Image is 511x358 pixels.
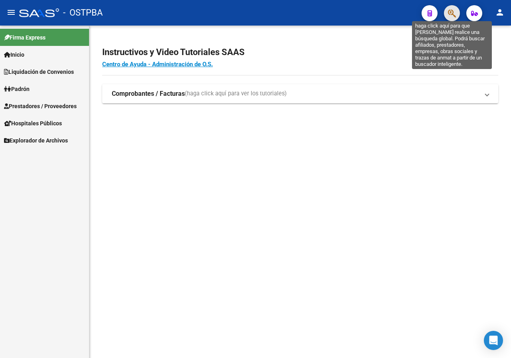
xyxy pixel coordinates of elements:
[495,8,505,17] mat-icon: person
[63,4,103,22] span: - OSTPBA
[4,67,74,76] span: Liquidación de Convenios
[4,33,46,42] span: Firma Express
[4,50,24,59] span: Inicio
[4,85,30,93] span: Padrón
[4,102,77,111] span: Prestadores / Proveedores
[484,331,503,350] div: Open Intercom Messenger
[112,89,185,98] strong: Comprobantes / Facturas
[4,119,62,128] span: Hospitales Públicos
[102,84,498,103] mat-expansion-panel-header: Comprobantes / Facturas(haga click aquí para ver los tutoriales)
[6,8,16,17] mat-icon: menu
[102,61,213,68] a: Centro de Ayuda - Administración de O.S.
[4,136,68,145] span: Explorador de Archivos
[102,45,498,60] h2: Instructivos y Video Tutoriales SAAS
[185,89,287,98] span: (haga click aquí para ver los tutoriales)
